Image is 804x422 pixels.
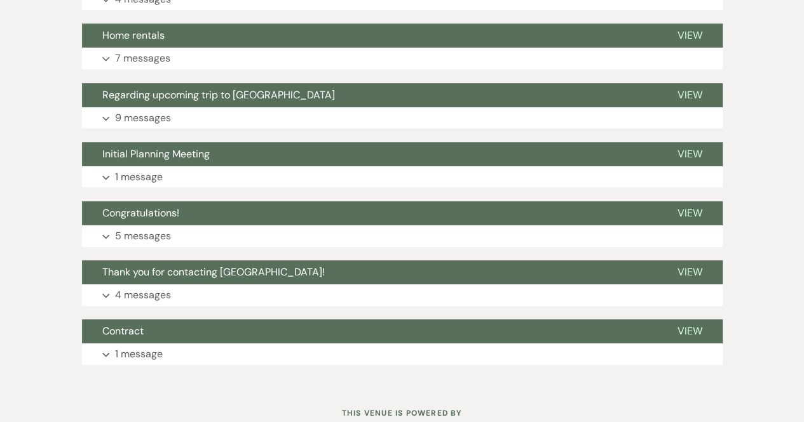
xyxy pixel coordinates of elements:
[115,287,171,303] p: 4 messages
[102,147,210,161] span: Initial Planning Meeting
[657,319,723,343] button: View
[82,260,657,284] button: Thank you for contacting [GEOGRAPHIC_DATA]!
[678,324,702,338] span: View
[102,324,144,338] span: Contract
[678,147,702,161] span: View
[657,201,723,225] button: View
[82,201,657,225] button: Congratulations!
[102,29,165,42] span: Home rentals
[657,83,723,107] button: View
[82,166,723,188] button: 1 message
[115,228,171,244] p: 5 messages
[678,265,702,279] span: View
[102,88,335,102] span: Regarding upcoming trip to [GEOGRAPHIC_DATA]
[115,50,170,67] p: 7 messages
[82,319,657,343] button: Contract
[82,23,657,48] button: Home rentals
[102,206,179,220] span: Congratulations!
[115,110,171,126] p: 9 messages
[82,343,723,365] button: 1 message
[102,265,325,279] span: Thank you for contacting [GEOGRAPHIC_DATA]!
[82,142,657,166] button: Initial Planning Meeting
[657,142,723,166] button: View
[82,48,723,69] button: 7 messages
[657,23,723,48] button: View
[678,206,702,220] span: View
[82,284,723,306] button: 4 messages
[678,88,702,102] span: View
[82,225,723,247] button: 5 messages
[657,260,723,284] button: View
[82,83,657,107] button: Regarding upcoming trip to [GEOGRAPHIC_DATA]
[115,169,163,185] p: 1 message
[678,29,702,42] span: View
[82,107,723,129] button: 9 messages
[115,346,163,362] p: 1 message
